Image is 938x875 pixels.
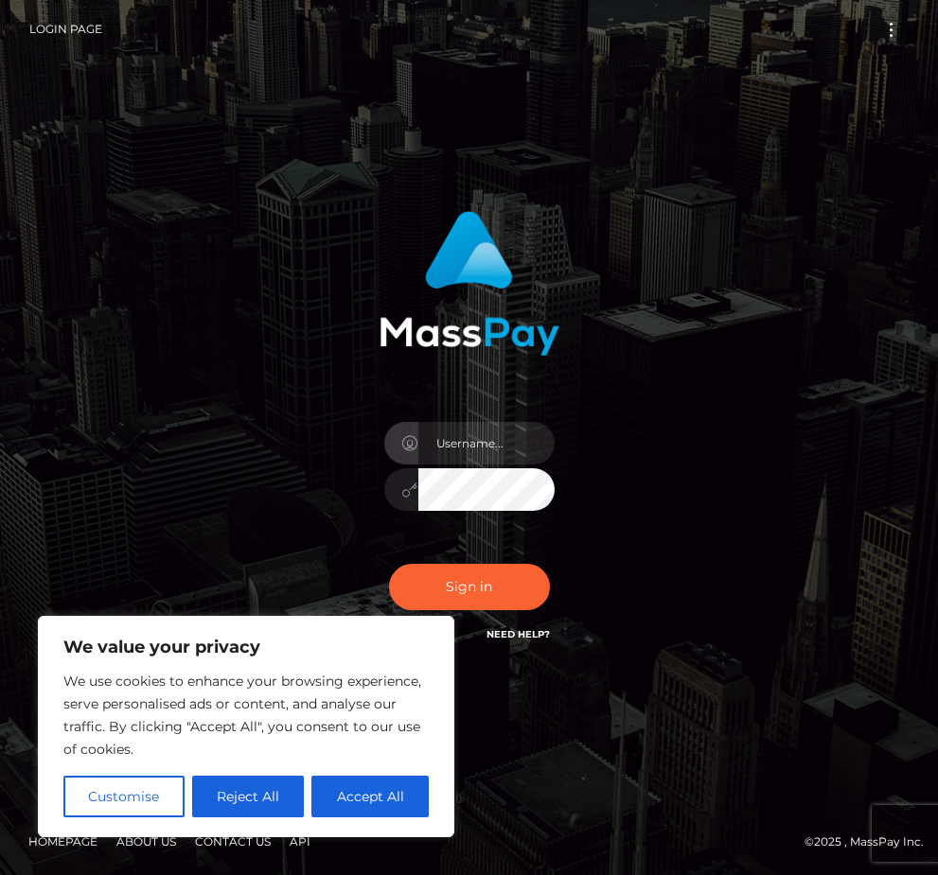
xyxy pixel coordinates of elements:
[311,776,429,817] button: Accept All
[38,616,454,837] div: We value your privacy
[389,564,550,610] button: Sign in
[14,831,924,852] div: © 2025 , MassPay Inc.
[63,776,185,817] button: Customise
[187,827,278,856] a: Contact Us
[21,827,105,856] a: Homepage
[192,776,305,817] button: Reject All
[282,827,318,856] a: API
[63,670,429,761] p: We use cookies to enhance your browsing experience, serve personalised ads or content, and analys...
[380,211,559,356] img: MassPay Login
[63,636,429,658] p: We value your privacy
[874,17,909,43] button: Toggle navigation
[418,422,555,464] input: Username...
[29,9,102,49] a: Login Page
[109,827,184,856] a: About Us
[487,628,550,640] a: Need Help?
